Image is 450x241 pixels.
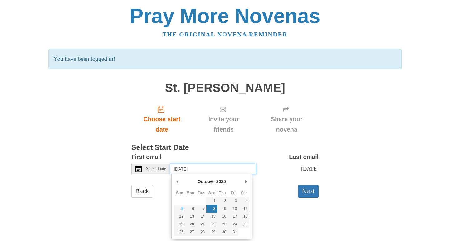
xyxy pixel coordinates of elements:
[298,185,319,198] button: Next
[238,205,249,213] button: 11
[196,228,206,236] button: 28
[131,144,319,152] h3: Select Start Date
[206,220,217,228] button: 22
[261,114,312,135] span: Share your novena
[131,81,319,95] h1: St. [PERSON_NAME]
[170,164,256,174] input: Use the arrow keys to pick a date
[217,197,228,205] button: 2
[185,205,196,213] button: 6
[206,213,217,220] button: 15
[228,197,238,205] button: 3
[48,49,401,69] p: You have been logged in!
[255,101,319,138] div: Click "Next" to confirm your start date first.
[163,31,288,38] a: The original novena reminder
[131,185,153,198] a: Back
[215,177,227,186] div: 2025
[238,220,249,228] button: 25
[131,101,193,138] a: Choose start date
[238,197,249,205] button: 4
[174,213,185,220] button: 12
[243,177,249,186] button: Next Month
[241,191,247,195] abbr: Saturday
[197,177,215,186] div: October
[174,177,180,186] button: Previous Month
[196,205,206,213] button: 7
[185,228,196,236] button: 27
[185,213,196,220] button: 13
[219,191,226,195] abbr: Thursday
[198,191,204,195] abbr: Tuesday
[301,166,319,172] span: [DATE]
[228,213,238,220] button: 17
[231,191,235,195] abbr: Friday
[146,167,166,171] span: Select Date
[206,197,217,205] button: 1
[228,220,238,228] button: 24
[193,101,255,138] div: Click "Next" to confirm your start date first.
[217,213,228,220] button: 16
[130,4,320,27] a: Pray More Novenas
[196,213,206,220] button: 14
[289,152,319,162] label: Last email
[176,191,183,195] abbr: Sunday
[185,220,196,228] button: 20
[187,191,194,195] abbr: Monday
[208,191,216,195] abbr: Wednesday
[228,205,238,213] button: 10
[199,114,248,135] span: Invite your friends
[196,220,206,228] button: 21
[217,205,228,213] button: 9
[174,220,185,228] button: 19
[238,213,249,220] button: 18
[206,205,217,213] button: 8
[217,228,228,236] button: 30
[131,152,162,162] label: First email
[228,228,238,236] button: 31
[174,205,185,213] button: 5
[174,228,185,236] button: 26
[217,220,228,228] button: 23
[138,114,186,135] span: Choose start date
[206,228,217,236] button: 29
